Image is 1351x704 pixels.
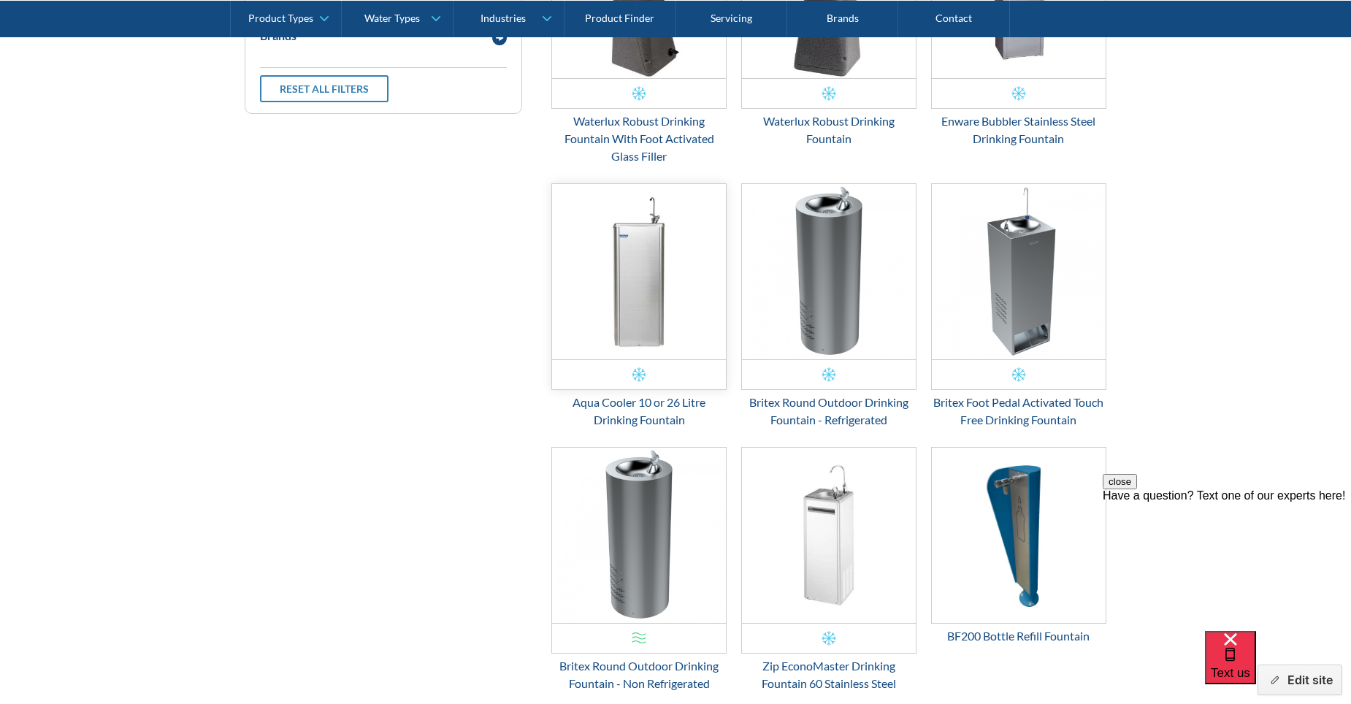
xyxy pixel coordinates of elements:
[932,448,1106,623] img: BF200 Bottle Refill Fountain
[248,12,313,24] div: Product Types
[931,447,1106,645] a: BF200 Bottle Refill FountainBF200 Bottle Refill Fountain
[551,183,727,429] a: Aqua Cooler 10 or 26 Litre Drinking FountainAqua Cooler 10 or 26 Litre Drinking Fountain
[481,12,526,24] div: Industries
[742,184,916,359] img: Britex Round Outdoor Drinking Fountain - Refrigerated
[741,657,916,692] div: Zip EconoMaster Drinking Fountain 60 Stainless Steel
[551,112,727,165] div: Waterlux Robust Drinking Fountain With Foot Activated Glass Filler
[551,657,727,692] div: Britex Round Outdoor Drinking Fountain - Non Refrigerated
[742,448,916,623] img: Zip EconoMaster Drinking Fountain 60 Stainless Steel
[551,447,727,692] a: Britex Round Outdoor Drinking Fountain - Non Refrigerated Britex Round Outdoor Drinking Fountain ...
[931,112,1106,148] div: Enware Bubbler Stainless Steel Drinking Fountain
[260,75,389,102] a: Reset all filters
[552,184,726,359] img: Aqua Cooler 10 or 26 Litre Drinking Fountain
[932,184,1106,359] img: Britex Foot Pedal Activated Touch Free Drinking Fountain
[741,447,916,692] a: Zip EconoMaster Drinking Fountain 60 Stainless SteelZip EconoMaster Drinking Fountain 60 Stainles...
[1205,631,1351,704] iframe: podium webchat widget bubble
[741,183,916,429] a: Britex Round Outdoor Drinking Fountain - Refrigerated Britex Round Outdoor Drinking Fountain - Re...
[741,394,916,429] div: Britex Round Outdoor Drinking Fountain - Refrigerated
[1258,665,1342,695] button: Edit site
[931,627,1106,645] div: BF200 Bottle Refill Fountain
[931,183,1106,429] a: Britex Foot Pedal Activated Touch Free Drinking FountainBritex Foot Pedal Activated Touch Free Dr...
[552,448,726,623] img: Britex Round Outdoor Drinking Fountain - Non Refrigerated
[364,12,420,24] div: Water Types
[741,112,916,148] div: Waterlux Robust Drinking Fountain
[931,394,1106,429] div: Britex Foot Pedal Activated Touch Free Drinking Fountain
[1103,474,1351,649] iframe: podium webchat widget prompt
[551,394,727,429] div: Aqua Cooler 10 or 26 Litre Drinking Fountain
